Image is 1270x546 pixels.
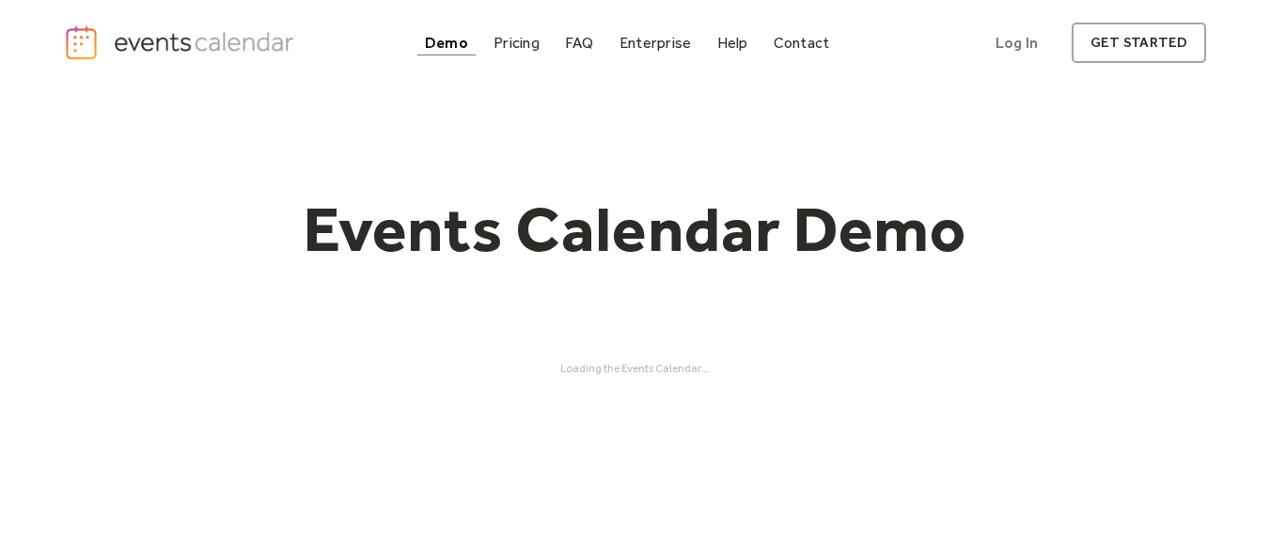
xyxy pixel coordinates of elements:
[717,38,748,48] div: Help
[557,30,602,55] a: FAQ
[977,23,1057,63] a: Log In
[1072,23,1206,63] a: get started
[710,30,756,55] a: Help
[64,24,299,61] a: home
[64,362,1207,375] div: Loading the Events Calendar...
[494,38,540,48] div: Pricing
[774,38,830,48] div: Contact
[425,38,468,48] div: Demo
[619,38,691,48] div: Enterprise
[766,30,838,55] a: Contact
[486,30,547,55] a: Pricing
[565,38,594,48] div: FAQ
[612,30,698,55] a: Enterprise
[274,191,996,268] h1: Events Calendar Demo
[417,30,476,55] a: Demo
